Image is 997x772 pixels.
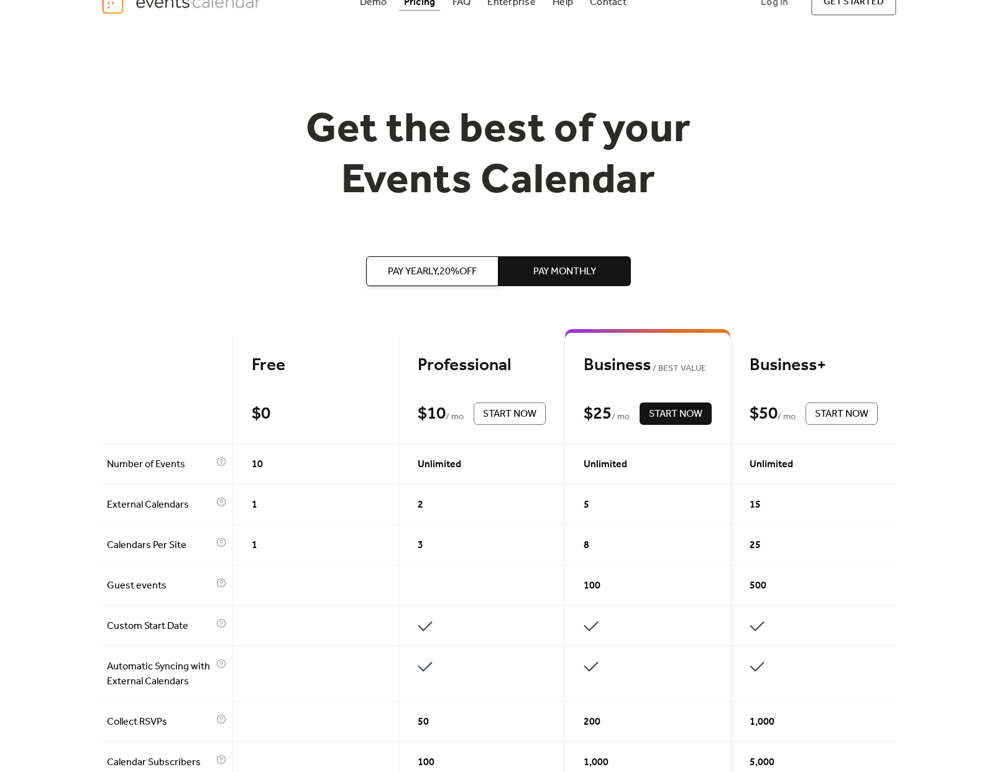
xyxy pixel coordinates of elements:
[418,538,423,553] span: 3
[107,755,213,770] span: Calendar Subscribers
[651,361,706,376] span: BEST VALUE
[750,579,766,593] span: 500
[418,755,434,770] span: 100
[252,355,380,376] div: Free
[750,498,761,513] span: 15
[584,715,600,730] span: 200
[750,457,793,472] span: Unlimited
[806,402,878,425] button: Start Now
[388,264,477,279] span: Pay Yearly, 20% off
[612,410,630,425] span: / mo
[107,619,213,634] span: Custom Start Date
[446,410,464,425] span: / mo
[750,355,878,376] div: Business+
[584,538,589,553] span: 8
[498,256,631,286] button: Pay Monthly
[252,538,257,553] span: 1
[418,498,423,513] span: 2
[107,457,213,472] span: Number of Events
[418,457,461,472] span: Unlimited
[260,105,737,207] h1: Get the best of your Events Calendar
[649,407,702,422] span: Start Now
[474,402,546,425] button: Start Now
[750,755,774,770] span: 5,000
[107,715,213,730] span: Collect RSVPs
[252,498,257,513] span: 1
[107,659,213,689] span: Automatic Syncing with External Calendars
[252,403,270,425] div: $ 0
[584,579,600,593] span: 100
[107,579,213,593] span: Guest events
[366,256,498,286] button: Pay Yearly,20%off
[584,755,609,770] span: 1,000
[483,407,536,422] span: Start Now
[252,457,263,472] span: 10
[640,402,712,425] button: Start Now
[533,264,596,279] span: Pay Monthly
[750,538,761,553] span: 25
[418,715,429,730] span: 50
[778,410,796,425] span: / mo
[750,715,774,730] span: 1,000
[584,403,612,425] div: $ 25
[815,407,868,422] span: Start Now
[418,403,446,425] div: $ 10
[107,498,213,513] span: External Calendars
[107,538,213,553] span: Calendars Per Site
[418,355,546,376] div: Professional
[584,355,712,376] div: Business
[584,498,589,513] span: 5
[750,403,778,425] div: $ 50
[584,457,627,472] span: Unlimited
